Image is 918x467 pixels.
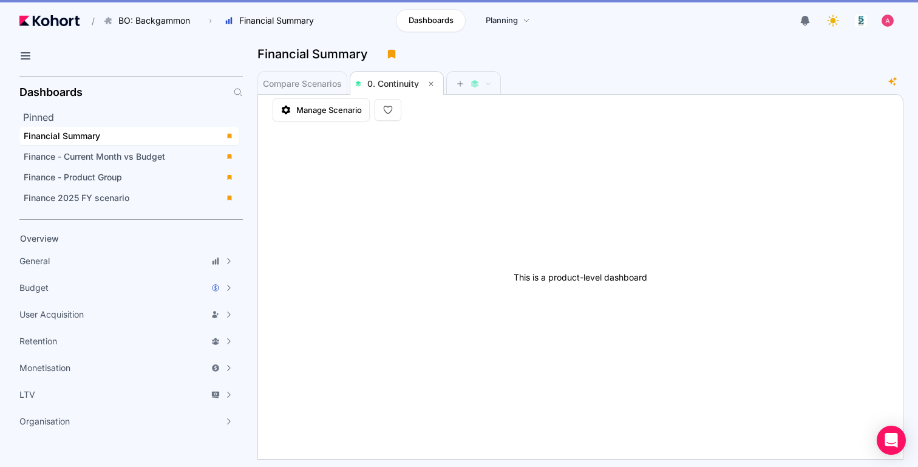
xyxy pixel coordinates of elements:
[19,168,239,186] a: Finance - Product Group
[118,15,190,27] span: BO: Backgammon
[19,15,80,26] img: Kohort logo
[24,151,165,162] span: Finance - Current Month vs Budget
[296,104,362,116] span: Manage Scenario
[19,389,35,401] span: LTV
[23,110,243,124] h2: Pinned
[409,15,454,27] span: Dashboards
[263,80,342,88] span: Compare Scenarios
[855,15,867,27] img: logo_logo_images_1_20240607072359498299_20240828135028712857.jpeg
[486,15,518,27] span: Planning
[97,10,203,31] button: BO: Backgammon
[24,193,129,203] span: Finance 2025 FY scenario
[19,335,57,347] span: Retention
[877,426,906,455] div: Open Intercom Messenger
[218,10,327,31] button: Financial Summary
[19,189,239,207] a: Finance 2025 FY scenario
[273,98,370,121] a: Manage Scenario
[206,16,214,26] span: ›
[19,148,239,166] a: Finance - Current Month vs Budget
[396,9,466,32] a: Dashboards
[19,127,239,145] a: Financial Summary
[19,255,50,267] span: General
[20,233,59,244] span: Overview
[258,95,903,459] div: This is a product-level dashboard
[473,9,543,32] a: Planning
[82,15,95,27] span: /
[239,15,314,27] span: Financial Summary
[19,87,83,98] h2: Dashboards
[24,172,122,182] span: Finance - Product Group
[367,78,419,89] span: 0. Continuity
[19,415,70,428] span: Organisation
[19,308,84,321] span: User Acquisition
[19,362,70,374] span: Monetisation
[24,131,100,141] span: Financial Summary
[19,282,49,294] span: Budget
[257,48,375,60] h3: Financial Summary
[16,230,222,248] a: Overview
